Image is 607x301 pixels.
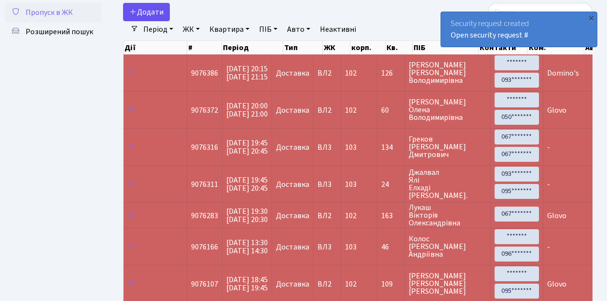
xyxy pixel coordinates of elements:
span: Додати [129,7,164,17]
th: Кв. [386,41,413,54]
a: Авто [283,21,314,38]
div: Security request created [441,12,597,47]
span: Колос [PERSON_NAME] Андріївна [409,235,486,258]
a: Розширений пошук [5,22,101,41]
th: корп. [350,41,386,54]
span: Glovo [547,279,566,289]
span: 102 [345,105,357,116]
span: ВЛ2 [317,69,337,77]
span: Domino's [547,68,579,79]
a: ПІБ [255,21,281,38]
span: 9076283 [191,210,218,221]
span: 24 [381,181,400,188]
span: Розширений пошук [26,26,93,37]
a: Період [139,21,177,38]
span: Glovo [547,105,566,116]
span: 126 [381,69,400,77]
span: ВЛ3 [317,243,337,251]
th: Тип [283,41,323,54]
th: ПІБ [413,41,479,54]
span: ВЛ3 [317,144,337,151]
span: 102 [345,210,357,221]
th: # [187,41,222,54]
span: Доставка [276,181,309,188]
span: Glovo [547,210,566,221]
span: [DATE] 19:45 [DATE] 20:45 [226,138,268,157]
span: [PERSON_NAME] Олена Володимирівна [409,98,486,121]
span: 9076386 [191,68,218,79]
span: Джалвал Ялі Елхаді [PERSON_NAME]. [409,169,486,199]
span: Доставка [276,106,309,114]
span: 102 [345,68,357,79]
span: 134 [381,144,400,151]
th: ЖК [323,41,350,54]
input: Пошук... [488,3,593,21]
span: 103 [345,179,357,190]
span: - [547,179,550,190]
span: ВЛ3 [317,181,337,188]
span: 102 [345,279,357,289]
span: [DATE] 13:30 [DATE] 14:30 [226,237,268,256]
a: ЖК [179,21,204,38]
span: 60 [381,106,400,114]
span: [DATE] 20:15 [DATE] 21:15 [226,64,268,82]
span: Доставка [276,69,309,77]
span: [DATE] 20:00 [DATE] 21:00 [226,101,268,119]
span: [DATE] 19:30 [DATE] 20:30 [226,206,268,225]
span: 9076311 [191,179,218,190]
span: Пропуск в ЖК [26,7,73,18]
span: Лукаш Вікторія Олександрівна [409,204,486,227]
a: Open security request # [451,30,528,40]
span: ВЛ2 [317,280,337,288]
div: × [586,13,596,23]
span: 9076316 [191,142,218,153]
span: 103 [345,142,357,153]
span: 103 [345,242,357,252]
a: Квартира [206,21,253,38]
span: Доставка [276,144,309,151]
span: 109 [381,280,400,288]
span: ВЛ2 [317,106,337,114]
span: ВЛ2 [317,212,337,220]
span: - [547,242,550,252]
span: - [547,142,550,153]
th: Період [222,41,283,54]
span: Доставка [276,243,309,251]
span: Доставка [276,280,309,288]
span: 163 [381,212,400,220]
span: [DATE] 19:45 [DATE] 20:45 [226,175,268,194]
span: 9076372 [191,105,218,116]
span: [DATE] 18:45 [DATE] 19:45 [226,275,268,293]
th: Дії [124,41,187,54]
a: Неактивні [316,21,360,38]
span: 46 [381,243,400,251]
a: Пропуск в ЖК [5,3,101,22]
span: [PERSON_NAME] [PERSON_NAME] Володимирівна [409,61,486,84]
span: 9076107 [191,279,218,289]
span: [PERSON_NAME] [PERSON_NAME] [PERSON_NAME] [409,272,486,295]
a: Додати [123,3,170,21]
span: Греков [PERSON_NAME] Дмитрович [409,135,486,158]
span: 9076166 [191,242,218,252]
span: Доставка [276,212,309,220]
